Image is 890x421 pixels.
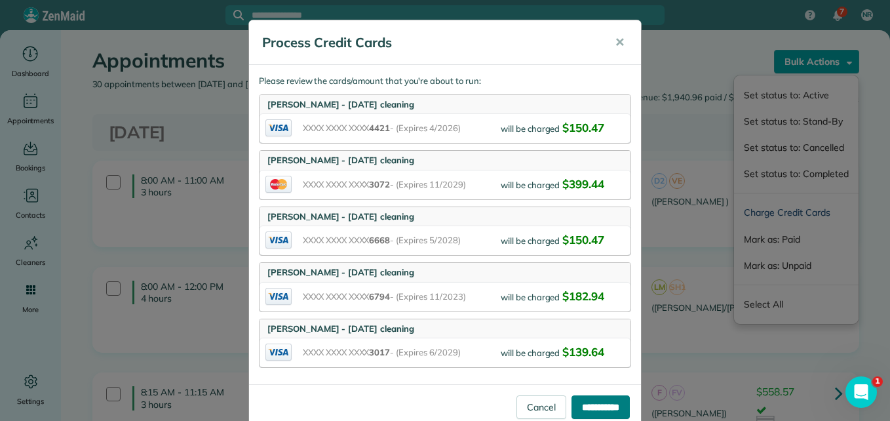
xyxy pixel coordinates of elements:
[369,291,390,302] span: 6794
[260,207,630,227] div: [PERSON_NAME] - [DATE] cleaning
[303,291,501,304] span: XXXX XXXX XXXX - (Expires 11/2023)
[262,33,596,52] h5: Process Credit Cards
[845,376,877,408] iframe: Intercom live chat
[872,376,883,387] span: 1
[562,233,604,247] span: $150.47
[303,122,501,135] span: XXXX XXXX XXXX - (Expires 4/2026)
[501,176,625,194] div: will be charged
[516,395,566,419] a: Cancel
[615,35,625,50] span: ✕
[369,347,390,357] span: 3017
[260,95,630,115] div: [PERSON_NAME] - [DATE] cleaning
[501,288,625,306] div: will be charged
[303,234,501,247] span: XXXX XXXX XXXX - (Expires 5/2028)
[562,177,604,191] span: $399.44
[249,65,641,384] div: Please review the cards/amount that you're about to run:
[562,289,604,303] span: $182.94
[260,263,630,283] div: [PERSON_NAME] - [DATE] cleaning
[303,346,501,359] span: XXXX XXXX XXXX - (Expires 6/2029)
[562,121,604,134] span: $150.47
[369,235,390,245] span: 6668
[303,178,501,191] span: XXXX XXXX XXXX - (Expires 11/2029)
[260,151,630,170] div: [PERSON_NAME] - [DATE] cleaning
[501,119,625,138] div: will be charged
[369,179,390,190] span: 3072
[260,319,630,339] div: [PERSON_NAME] - [DATE] cleaning
[501,344,625,362] div: will be charged
[501,231,625,250] div: will be charged
[562,345,604,359] span: $139.64
[369,123,390,133] span: 4421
